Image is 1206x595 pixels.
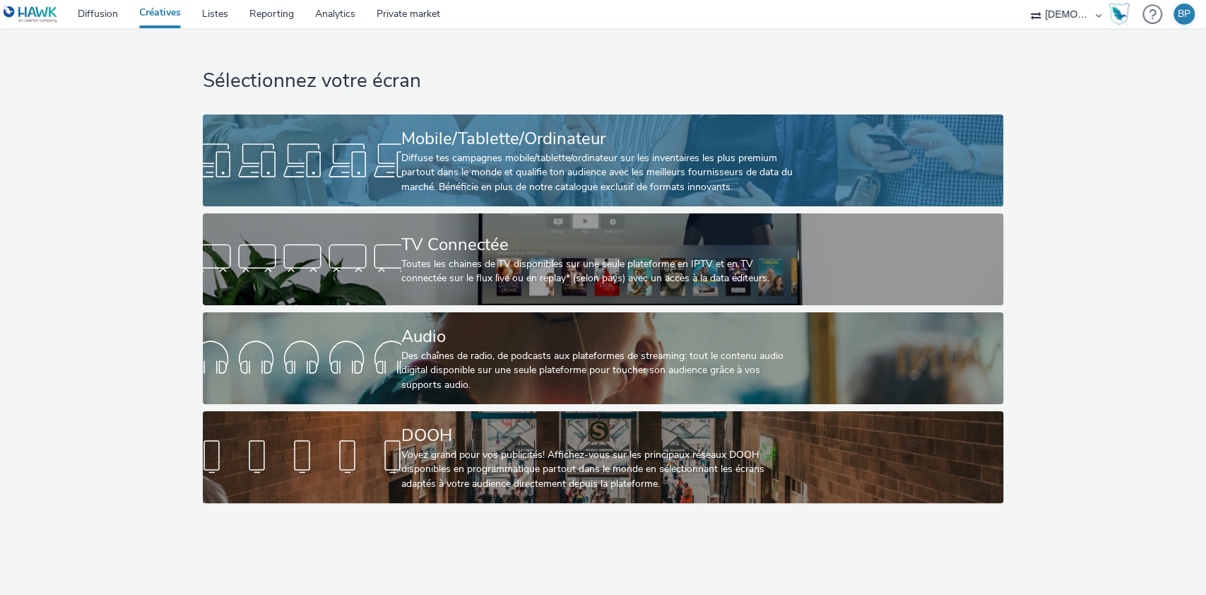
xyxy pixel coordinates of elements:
[203,213,1003,305] a: TV ConnectéeToutes les chaines de TV disponibles sur une seule plateforme en IPTV et en TV connec...
[1178,4,1190,25] div: BP
[401,423,799,448] div: DOOH
[203,114,1003,206] a: Mobile/Tablette/OrdinateurDiffuse tes campagnes mobile/tablette/ordinateur sur les inventaires le...
[4,6,58,23] img: undefined Logo
[401,232,799,257] div: TV Connectée
[203,312,1003,404] a: AudioDes chaînes de radio, de podcasts aux plateformes de streaming: tout le contenu audio digita...
[203,68,1003,95] h1: Sélectionnez votre écran
[1109,3,1130,25] img: Hawk Academy
[401,324,799,349] div: Audio
[1109,3,1135,25] a: Hawk Academy
[401,448,799,491] div: Voyez grand pour vos publicités! Affichez-vous sur les principaux réseaux DOOH disponibles en pro...
[401,151,799,194] div: Diffuse tes campagnes mobile/tablette/ordinateur sur les inventaires les plus premium partout dan...
[401,126,799,151] div: Mobile/Tablette/Ordinateur
[401,349,799,392] div: Des chaînes de radio, de podcasts aux plateformes de streaming: tout le contenu audio digital dis...
[401,257,799,286] div: Toutes les chaines de TV disponibles sur une seule plateforme en IPTV et en TV connectée sur le f...
[203,411,1003,503] a: DOOHVoyez grand pour vos publicités! Affichez-vous sur les principaux réseaux DOOH disponibles en...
